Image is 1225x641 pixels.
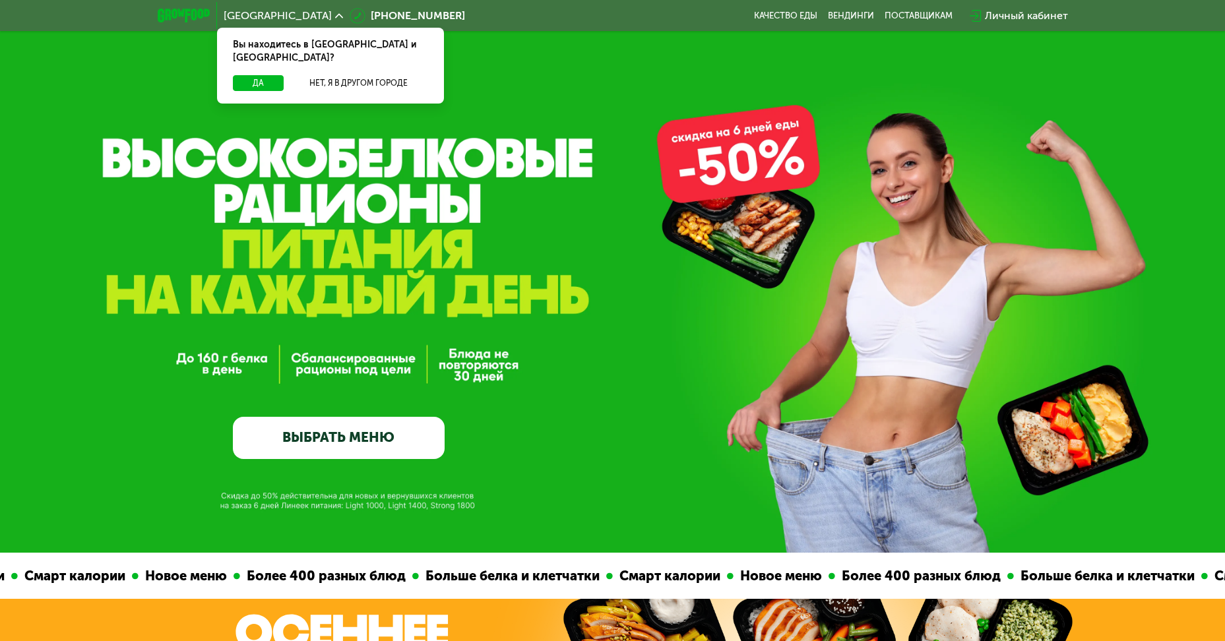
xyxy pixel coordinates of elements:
button: Да [233,75,284,91]
div: Новое меню [137,566,232,586]
a: Вендинги [828,11,874,21]
div: Более 400 разных блюд [239,566,411,586]
div: Больше белка и клетчатки [1013,566,1200,586]
div: Больше белка и клетчатки [418,566,605,586]
div: Новое меню [732,566,827,586]
a: [PHONE_NUMBER] [350,8,465,24]
div: Более 400 разных блюд [834,566,1006,586]
a: Качество еды [754,11,817,21]
div: Личный кабинет [985,8,1068,24]
div: Смарт калории [612,566,726,586]
div: поставщикам [885,11,953,21]
div: Вы находитесь в [GEOGRAPHIC_DATA] и [GEOGRAPHIC_DATA]? [217,28,444,75]
div: Смарт калории [16,566,131,586]
span: [GEOGRAPHIC_DATA] [224,11,332,21]
button: Нет, я в другом городе [289,75,428,91]
a: ВЫБРАТЬ МЕНЮ [233,417,445,459]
